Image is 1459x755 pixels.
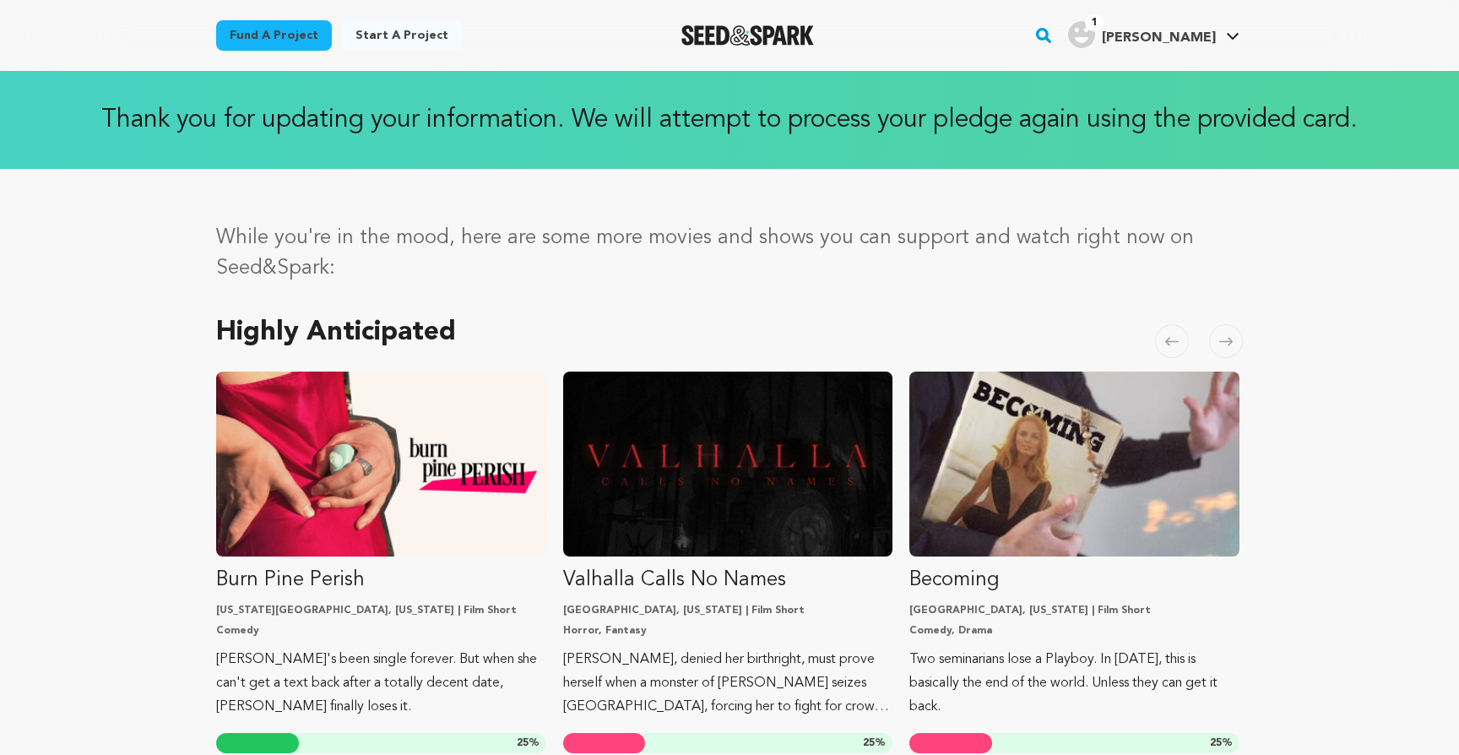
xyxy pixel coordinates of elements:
[216,604,546,617] p: [US_STATE][GEOGRAPHIC_DATA], [US_STATE] | Film Short
[909,567,1239,594] p: Becoming
[909,604,1239,617] p: [GEOGRAPHIC_DATA], [US_STATE] | Film Short
[681,25,814,46] a: Seed&Spark Homepage
[863,736,886,750] span: %
[863,738,875,748] span: 25
[909,624,1239,638] p: Comedy, Drama
[1068,21,1216,48] div: Laura's Profile
[1210,736,1233,750] span: %
[1065,18,1243,53] span: Laura's Profile
[517,738,529,748] span: 25
[216,648,546,719] p: [PERSON_NAME]'s been single forever. But when she can't get a text back after a totally decent da...
[563,604,893,617] p: [GEOGRAPHIC_DATA], [US_STATE] | Film Short
[563,624,893,638] p: Horror, Fantasy
[342,20,462,51] a: Start a project
[216,624,546,638] p: Comedy
[517,736,540,750] span: %
[909,648,1239,719] p: Two seminarians lose a Playboy. In [DATE], this is basically the end of the world. Unless they ca...
[563,372,893,719] a: Fund Valhalla Calls No Names
[1068,21,1095,48] img: user.png
[563,567,893,594] p: Valhalla Calls No Names
[1102,31,1216,45] span: [PERSON_NAME]
[563,648,893,719] p: [PERSON_NAME], denied her birthright, must prove herself when a monster of [PERSON_NAME] seizes [...
[216,372,546,719] a: Fund Burn Pine Perish
[216,567,546,594] p: Burn Pine Perish
[1085,14,1104,31] span: 1
[17,105,1442,135] p: Thank you for updating your information. We will attempt to process your pledge again using the p...
[216,20,332,51] a: Fund a project
[216,223,1243,284] p: While you're in the mood, here are some more movies and shows you can support and watch right now...
[681,25,814,46] img: Seed&Spark Logo Dark Mode
[1065,18,1243,48] a: Laura's Profile
[216,321,456,345] h2: Highly Anticipated
[909,372,1239,719] a: Fund Becoming
[1210,738,1222,748] span: 25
